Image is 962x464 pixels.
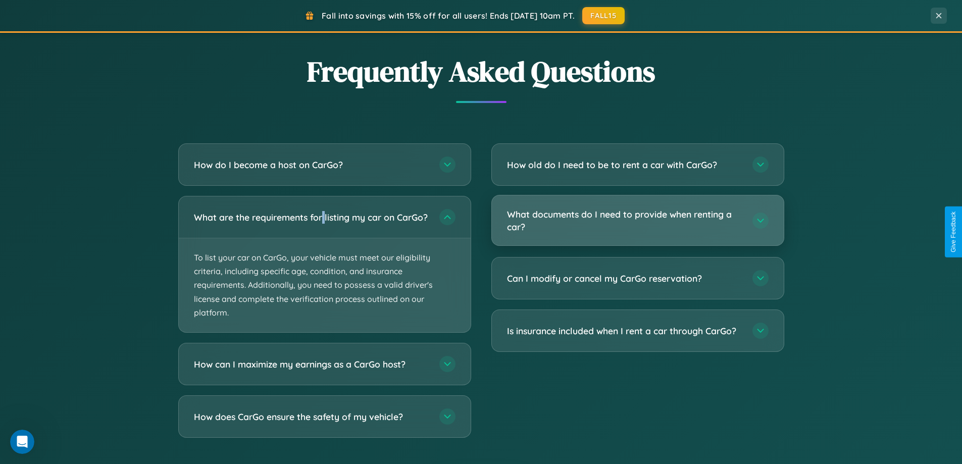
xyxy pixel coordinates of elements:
h3: How do I become a host on CarGo? [194,159,429,171]
div: Give Feedback [950,212,957,252]
button: FALL15 [582,7,625,24]
span: Fall into savings with 15% off for all users! Ends [DATE] 10am PT. [322,11,575,21]
h3: How can I maximize my earnings as a CarGo host? [194,358,429,371]
h3: What are the requirements for listing my car on CarGo? [194,211,429,224]
h3: How old do I need to be to rent a car with CarGo? [507,159,742,171]
h3: How does CarGo ensure the safety of my vehicle? [194,410,429,423]
h3: What documents do I need to provide when renting a car? [507,208,742,233]
h3: Is insurance included when I rent a car through CarGo? [507,325,742,337]
h3: Can I modify or cancel my CarGo reservation? [507,272,742,285]
p: To list your car on CarGo, your vehicle must meet our eligibility criteria, including specific ag... [179,238,471,332]
h2: Frequently Asked Questions [178,52,784,91]
iframe: Intercom live chat [10,430,34,454]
